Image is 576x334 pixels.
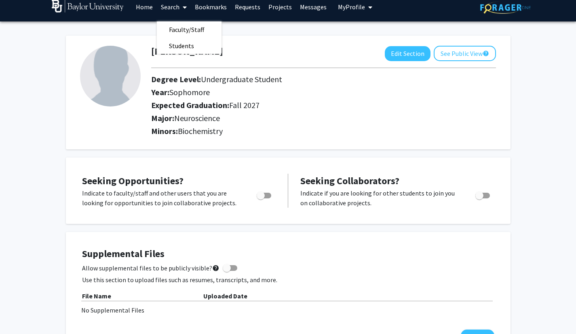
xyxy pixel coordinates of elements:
img: ForagerOne Logo [480,1,531,14]
p: Indicate if you are looking for other students to join you on collaborative projects. [300,188,460,208]
span: Fall 2027 [229,100,260,110]
a: Faculty/Staff [157,23,222,36]
span: Neuroscience [174,113,220,123]
h2: Minors: [151,126,496,136]
span: Faculty/Staff [157,21,216,38]
span: Sophomore [169,87,210,97]
p: Indicate to faculty/staff and other users that you are looking for opportunities to join collabor... [82,188,241,208]
h1: [PERSON_NAME] [151,46,223,57]
h2: Year: [151,87,473,97]
h2: Expected Graduation: [151,100,473,110]
span: Students [157,38,206,54]
span: Seeking Opportunities? [82,174,184,187]
div: No Supplemental Files [81,305,495,315]
b: File Name [82,292,111,300]
span: Biochemistry [178,126,223,136]
h2: Degree Level: [151,74,473,84]
button: Edit Section [385,46,430,61]
button: See Public View [434,46,496,61]
a: Students [157,40,222,52]
h4: Supplemental Files [82,248,494,260]
b: Uploaded Date [203,292,247,300]
span: My Profile [338,3,365,11]
div: Toggle [253,188,276,200]
span: Seeking Collaborators? [300,174,399,187]
div: Toggle [472,188,494,200]
h2: Major: [151,113,496,123]
img: Profile Picture [80,46,141,106]
p: Use this section to upload files such as resumes, transcripts, and more. [82,275,494,285]
span: Undergraduate Student [201,74,282,84]
span: Allow supplemental files to be publicly visible? [82,263,219,273]
iframe: Chat [6,298,34,328]
mat-icon: help [483,49,489,58]
mat-icon: help [212,263,219,273]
